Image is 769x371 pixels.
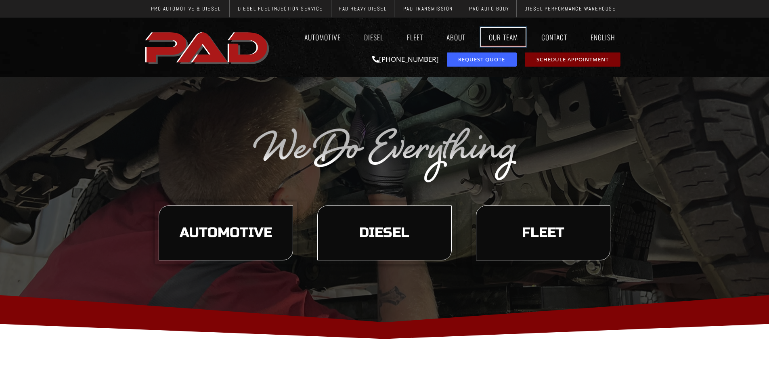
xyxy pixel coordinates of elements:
span: Fleet [522,226,564,240]
span: Automotive [180,226,272,240]
a: Contact [534,28,575,46]
a: learn more about our fleet services [476,205,610,260]
img: The image displays the phrase "We Do Everything" in a silver, cursive font on a transparent backg... [251,124,518,184]
span: Request Quote [458,57,505,62]
nav: Menu [273,28,627,46]
span: PAD Transmission [403,6,453,11]
a: About [439,28,473,46]
a: Fleet [399,28,431,46]
a: Automotive [297,28,348,46]
span: Diesel [359,226,409,240]
img: The image shows the word "PAD" in bold, red, uppercase letters with a slight shadow effect. [142,25,273,69]
span: PAD Heavy Diesel [339,6,386,11]
a: pro automotive and diesel home page [142,25,273,69]
a: learn more about our diesel services [317,205,452,260]
a: learn more about our automotive services [159,205,293,260]
span: Schedule Appointment [536,57,609,62]
a: schedule repair or service appointment [525,52,620,67]
span: Pro Auto Body [469,6,509,11]
a: English [583,28,627,46]
span: Diesel Performance Warehouse [524,6,616,11]
a: Our Team [481,28,526,46]
span: Diesel Fuel Injection Service [238,6,323,11]
span: Pro Automotive & Diesel [151,6,221,11]
a: request a service or repair quote [447,52,517,67]
a: [PHONE_NUMBER] [372,54,439,64]
a: Diesel [356,28,391,46]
